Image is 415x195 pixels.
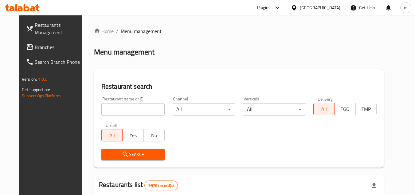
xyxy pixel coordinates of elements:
h2: Restaurants list [99,180,178,190]
div: All [172,103,235,116]
a: Branches [21,40,88,55]
button: All [101,129,123,141]
div: [GEOGRAPHIC_DATA] [300,4,340,11]
div: Plugins [257,4,271,11]
span: All [316,105,332,114]
span: Search Branch Phone [35,58,83,66]
h2: Restaurant search [101,82,377,91]
span: TMP [358,105,374,114]
span: 1.0.0 [38,75,47,83]
span: 9976 record(s) [145,183,177,189]
span: Version: [22,75,37,83]
a: Support.OpsPlatform [22,92,61,100]
span: Yes [125,131,141,140]
button: Search [101,149,165,160]
label: Delivery [318,97,333,101]
nav: breadcrumb [94,27,384,35]
button: No [143,129,165,141]
a: Search Branch Phone [21,55,88,69]
span: Restaurants Management [35,21,83,36]
label: Upsell [106,123,117,127]
span: Branches [35,43,83,51]
span: All [104,131,120,140]
div: All [243,103,306,116]
div: Export file [367,178,382,193]
a: Restaurants Management [21,18,88,40]
span: m [404,4,408,11]
input: Search for restaurant name or ID.. [101,103,165,116]
a: Home [94,27,114,35]
span: Search [106,151,160,158]
h2: Menu management [94,47,155,57]
span: TGO [337,105,353,114]
li: / [116,27,118,35]
button: Yes [122,129,143,141]
button: TGO [334,103,355,115]
span: Get support on: [22,86,50,94]
span: No [146,131,162,140]
button: All [313,103,335,115]
span: Menu management [121,27,162,35]
button: TMP [355,103,377,115]
div: Total records count [144,181,178,190]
